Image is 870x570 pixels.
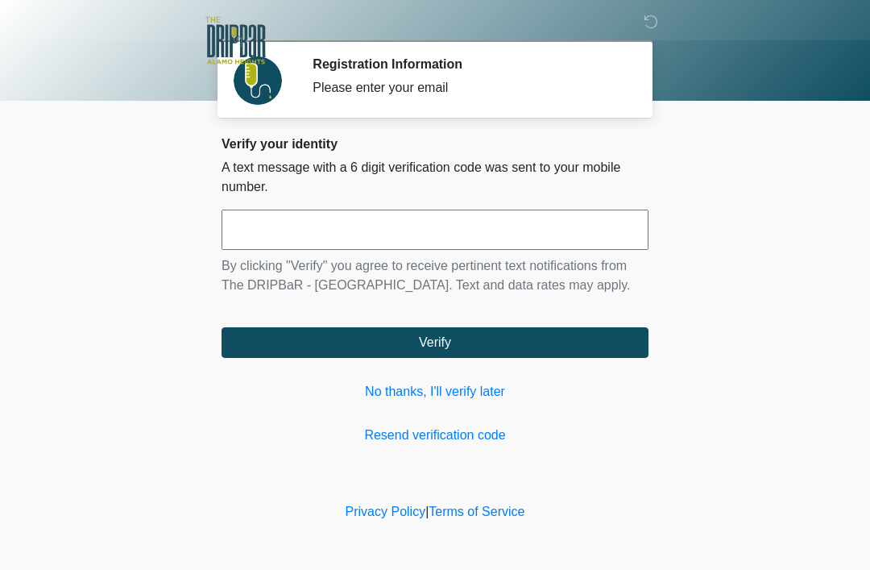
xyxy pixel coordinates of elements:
a: Terms of Service [429,505,524,518]
div: Please enter your email [313,78,624,98]
img: The DRIPBaR - Alamo Heights Logo [205,12,266,69]
a: Privacy Policy [346,505,426,518]
h2: Verify your identity [222,136,648,152]
button: Verify [222,327,648,358]
p: A text message with a 6 digit verification code was sent to your mobile number. [222,158,648,197]
a: | [425,505,429,518]
p: By clicking "Verify" you agree to receive pertinent text notifications from The DRIPBaR - [GEOGRA... [222,256,648,295]
a: No thanks, I'll verify later [222,382,648,401]
a: Resend verification code [222,426,648,445]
